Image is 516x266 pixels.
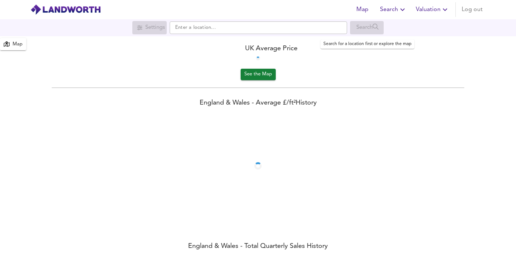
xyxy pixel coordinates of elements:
[13,40,23,49] div: Map
[380,4,407,15] span: Search
[353,4,371,15] span: Map
[462,4,483,15] span: Log out
[416,4,449,15] span: Valuation
[170,21,347,34] input: Enter a location...
[377,2,410,17] button: Search
[132,21,167,34] div: Search for a location first or explore the map
[244,70,272,79] span: See the Map
[350,2,374,17] button: Map
[459,2,486,17] button: Log out
[241,69,276,80] button: See the Map
[413,2,452,17] button: Valuation
[30,4,101,15] img: logo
